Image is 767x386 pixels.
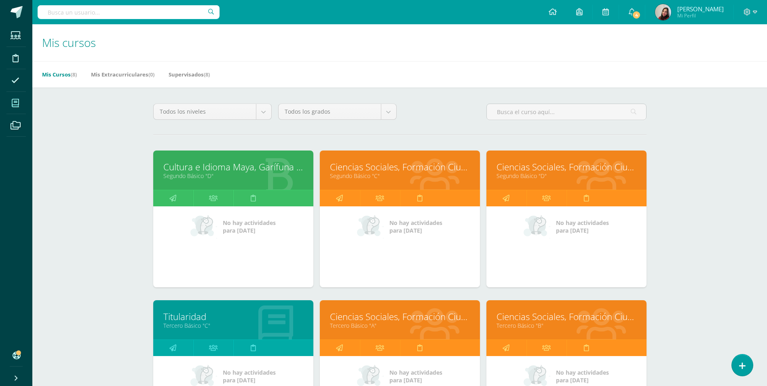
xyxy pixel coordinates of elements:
span: (8) [204,71,210,78]
span: No hay actividades para [DATE] [223,219,276,234]
span: No hay actividades para [DATE] [389,219,442,234]
span: Todos los niveles [160,104,250,119]
a: Tercero Básico "A" [330,322,470,329]
span: (8) [71,71,77,78]
span: No hay actividades para [DATE] [556,369,609,384]
a: Titularidad [163,310,303,323]
a: Segundo Básico "D" [497,172,636,180]
img: no_activities_small.png [524,214,550,239]
span: Mis cursos [42,35,96,50]
span: [PERSON_NAME] [677,5,724,13]
span: 4 [632,11,641,19]
a: Cultura e Idioma Maya, Garífuna o Xinca [163,161,303,173]
span: No hay actividades para [DATE] [223,369,276,384]
a: Todos los niveles [154,104,271,119]
span: (0) [148,71,154,78]
a: Mis Cursos(8) [42,68,77,81]
img: no_activities_small.png [357,214,384,239]
span: Todos los grados [285,104,375,119]
img: 1fd3dd1cd182faa4a90c6c537c1d09a2.png [655,4,671,20]
a: Todos los grados [279,104,396,119]
a: Ciencias Sociales, Formación Ciudadana e Interculturalidad [330,161,470,173]
a: Tercero Básico "C" [163,322,303,329]
input: Busca el curso aquí... [487,104,646,120]
a: Segundo Básico "C" [330,172,470,180]
a: Segundo Básico "D" [163,172,303,180]
span: No hay actividades para [DATE] [389,369,442,384]
a: Ciencias Sociales, Formación Ciudadana e Interculturalidad [497,310,636,323]
a: Tercero Básico "B" [497,322,636,329]
input: Busca un usuario... [38,5,220,19]
img: no_activities_small.png [190,214,217,239]
a: Ciencias Sociales, Formación Ciudadana e Interculturalidad [330,310,470,323]
span: Mi Perfil [677,12,724,19]
a: Mis Extracurriculares(0) [91,68,154,81]
a: Ciencias Sociales, Formación Ciudadana e Interculturalidad [497,161,636,173]
span: No hay actividades para [DATE] [556,219,609,234]
a: Supervisados(8) [169,68,210,81]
